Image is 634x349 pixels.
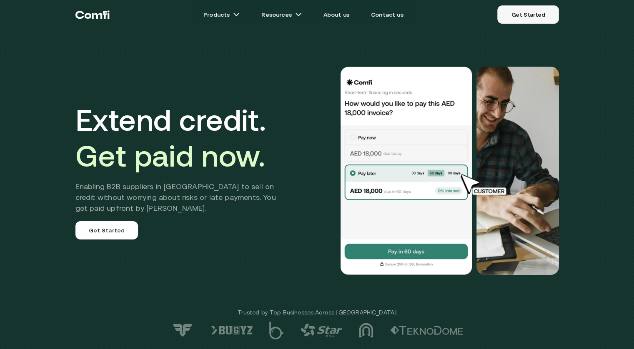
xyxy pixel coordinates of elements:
a: Contact us [361,6,413,23]
a: Return to the top of the Comfi home page [75,2,110,27]
img: logo-7 [171,323,194,337]
img: logo-3 [359,323,373,338]
a: Productsarrow icons [193,6,250,23]
h1: Extend credit. [75,102,288,174]
a: Resourcesarrow icons [251,6,311,23]
span: Get paid now. [75,139,266,173]
img: arrow icons [233,11,240,18]
img: logo-2 [390,326,463,335]
a: About us [313,6,359,23]
img: logo-4 [301,324,342,337]
img: Would you like to pay this AED 18,000.00 invoice? [340,67,473,275]
img: cursor [455,173,516,196]
a: Get Started [497,5,559,24]
a: Get Started [75,221,138,239]
img: arrow icons [295,11,302,18]
h2: Enabling B2B suppliers in [GEOGRAPHIC_DATA] to sell on credit without worrying about risks or lat... [75,181,288,214]
img: Would you like to pay this AED 18,000.00 invoice? [476,67,559,275]
img: logo-5 [269,322,284,339]
img: logo-6 [211,326,253,335]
